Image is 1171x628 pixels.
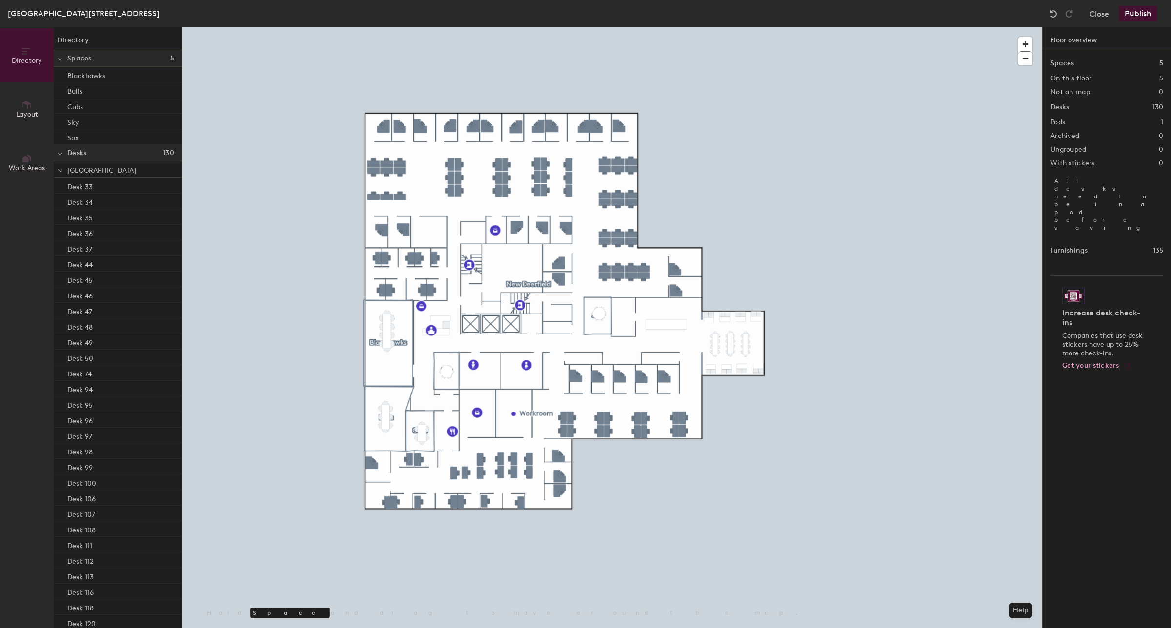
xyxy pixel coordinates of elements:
h2: 0 [1159,132,1163,140]
p: Desk 118 [67,601,94,612]
p: Desk 111 [67,539,92,550]
div: [GEOGRAPHIC_DATA][STREET_ADDRESS] [8,7,160,20]
span: Spaces [67,55,92,62]
h2: 1 [1161,118,1163,126]
img: Undo [1049,9,1058,19]
p: Desk 49 [67,336,93,347]
p: Bulls [67,84,82,96]
p: Desk 94 [67,383,93,394]
p: Desk 37 [67,242,92,254]
p: Desk 116 [67,586,94,597]
button: Help [1009,603,1032,618]
span: Directory [12,57,42,65]
button: Close [1090,6,1109,21]
p: Desk 113 [67,570,94,581]
h1: Desks [1050,102,1069,113]
button: Publish [1119,6,1157,21]
h2: On this floor [1050,75,1092,82]
p: Sox [67,131,79,142]
p: Desk 47 [67,305,92,316]
img: Redo [1064,9,1074,19]
span: 130 [163,149,174,157]
h2: 0 [1159,88,1163,96]
h1: 5 [1159,58,1163,69]
p: Desk 48 [67,320,93,332]
p: Desk 100 [67,476,96,488]
span: 5 [170,55,174,62]
p: Desk 33 [67,180,93,191]
span: [GEOGRAPHIC_DATA] [67,166,136,175]
h1: Spaces [1050,58,1074,69]
h4: Increase desk check-ins [1062,308,1146,328]
p: Desk 95 [67,398,93,410]
p: Desk 99 [67,461,93,472]
p: Desk 35 [67,211,93,222]
p: Companies that use desk stickers have up to 25% more check-ins. [1062,332,1146,358]
h1: 130 [1152,102,1163,113]
p: Desk 36 [67,227,93,238]
h2: 0 [1159,146,1163,154]
p: Desk 50 [67,352,93,363]
img: Sticker logo [1062,288,1085,304]
p: Sky [67,116,79,127]
p: Desk 120 [67,617,96,628]
a: Get your stickers [1062,362,1131,370]
p: Desk 45 [67,274,93,285]
span: Layout [16,110,38,118]
h2: Ungrouped [1050,146,1087,154]
h1: 135 [1153,245,1163,256]
p: Cubs [67,100,83,111]
p: Desk 108 [67,523,96,534]
h1: Directory [54,35,182,50]
h2: 0 [1159,159,1163,167]
h1: Floor overview [1043,27,1171,50]
p: Desk 112 [67,554,94,566]
h2: Archived [1050,132,1079,140]
p: Desk 46 [67,289,93,300]
span: Work Areas [9,164,45,172]
span: Get your stickers [1062,361,1119,370]
p: Blackhawks [67,69,105,80]
p: Desk 106 [67,492,96,503]
h2: Not on map [1050,88,1090,96]
p: Desk 97 [67,430,92,441]
p: Desk 98 [67,445,93,456]
p: Desk 34 [67,196,93,207]
p: Desk 74 [67,367,92,378]
h2: With stickers [1050,159,1095,167]
p: Desk 44 [67,258,93,269]
p: All desks need to be in a pod before saving [1050,173,1163,235]
p: Desk 107 [67,508,95,519]
h2: 5 [1159,75,1163,82]
span: Desks [67,149,86,157]
p: Desk 96 [67,414,93,425]
h1: Furnishings [1050,245,1088,256]
h2: Pods [1050,118,1065,126]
